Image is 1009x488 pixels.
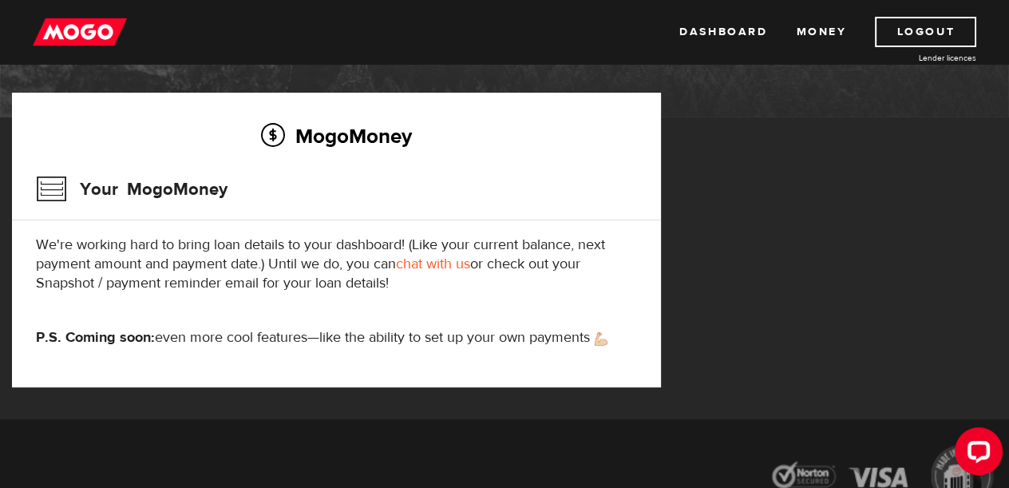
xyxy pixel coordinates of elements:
[396,255,470,273] a: chat with us
[33,17,127,47] img: mogo_logo-11ee424be714fa7cbb0f0f49df9e16ec.png
[942,421,1009,488] iframe: LiveChat chat widget
[36,169,228,210] h3: Your MogoMoney
[36,328,155,347] strong: P.S. Coming soon:
[796,17,846,47] a: Money
[595,332,607,346] img: strong arm emoji
[36,236,637,293] p: We're working hard to bring loan details to your dashboard! (Like your current balance, next paym...
[679,17,767,47] a: Dashboard
[36,328,637,347] p: even more cool features—like the ability to set up your own payments
[875,17,976,47] a: Logout
[857,52,976,64] a: Lender licences
[36,119,637,153] h2: MogoMoney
